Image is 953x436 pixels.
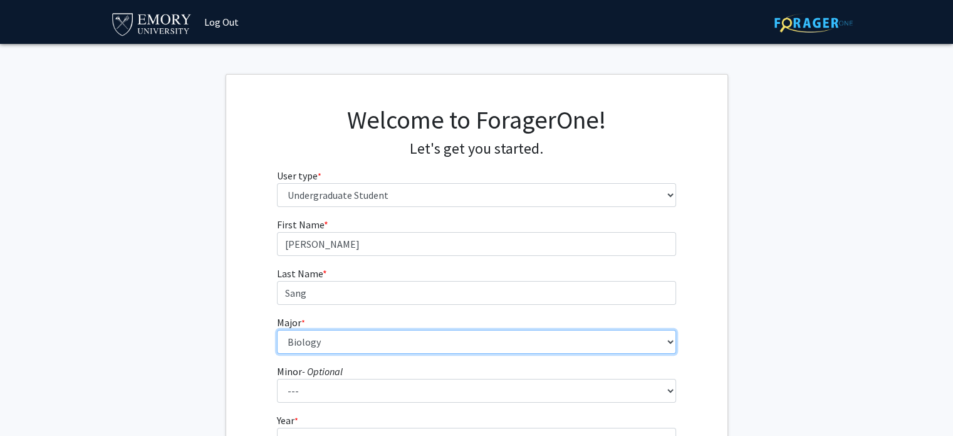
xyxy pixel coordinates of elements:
[9,380,53,427] iframe: Chat
[277,168,321,183] label: User type
[277,315,305,330] label: Major
[277,364,343,379] label: Minor
[110,9,194,38] img: Emory University Logo
[277,218,324,231] span: First Name
[302,365,343,378] i: - Optional
[277,105,676,135] h1: Welcome to ForagerOne!
[277,267,323,280] span: Last Name
[277,140,676,158] h4: Let's get you started.
[277,413,298,428] label: Year
[774,13,853,33] img: ForagerOne Logo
